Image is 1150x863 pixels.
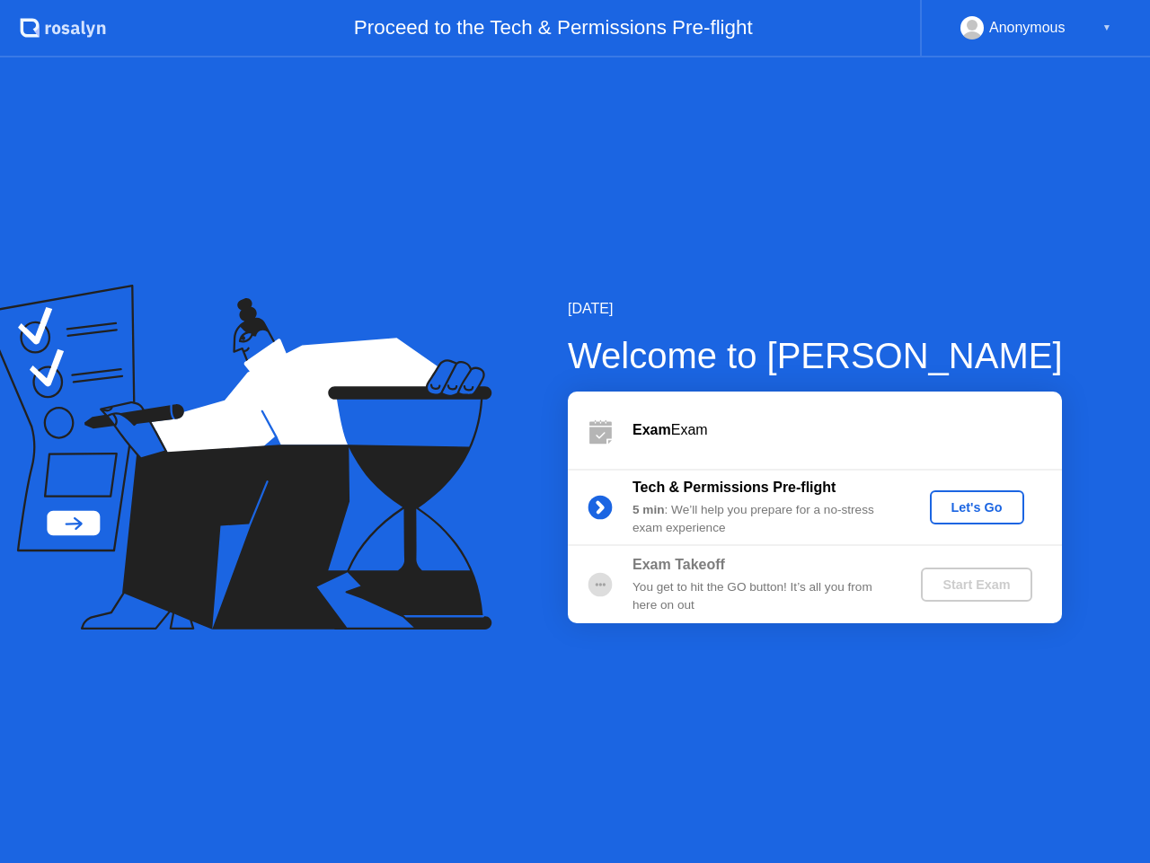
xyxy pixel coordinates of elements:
[632,422,671,437] b: Exam
[632,419,1062,441] div: Exam
[632,480,836,495] b: Tech & Permissions Pre-flight
[632,501,891,538] div: : We’ll help you prepare for a no-stress exam experience
[1102,16,1111,40] div: ▼
[632,557,725,572] b: Exam Takeoff
[928,577,1024,592] div: Start Exam
[989,16,1066,40] div: Anonymous
[568,298,1063,320] div: [DATE]
[930,490,1024,524] button: Let's Go
[568,329,1063,383] div: Welcome to [PERSON_NAME]
[921,568,1031,602] button: Start Exam
[632,503,665,516] b: 5 min
[937,500,1017,515] div: Let's Go
[632,578,891,615] div: You get to hit the GO button! It’s all you from here on out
